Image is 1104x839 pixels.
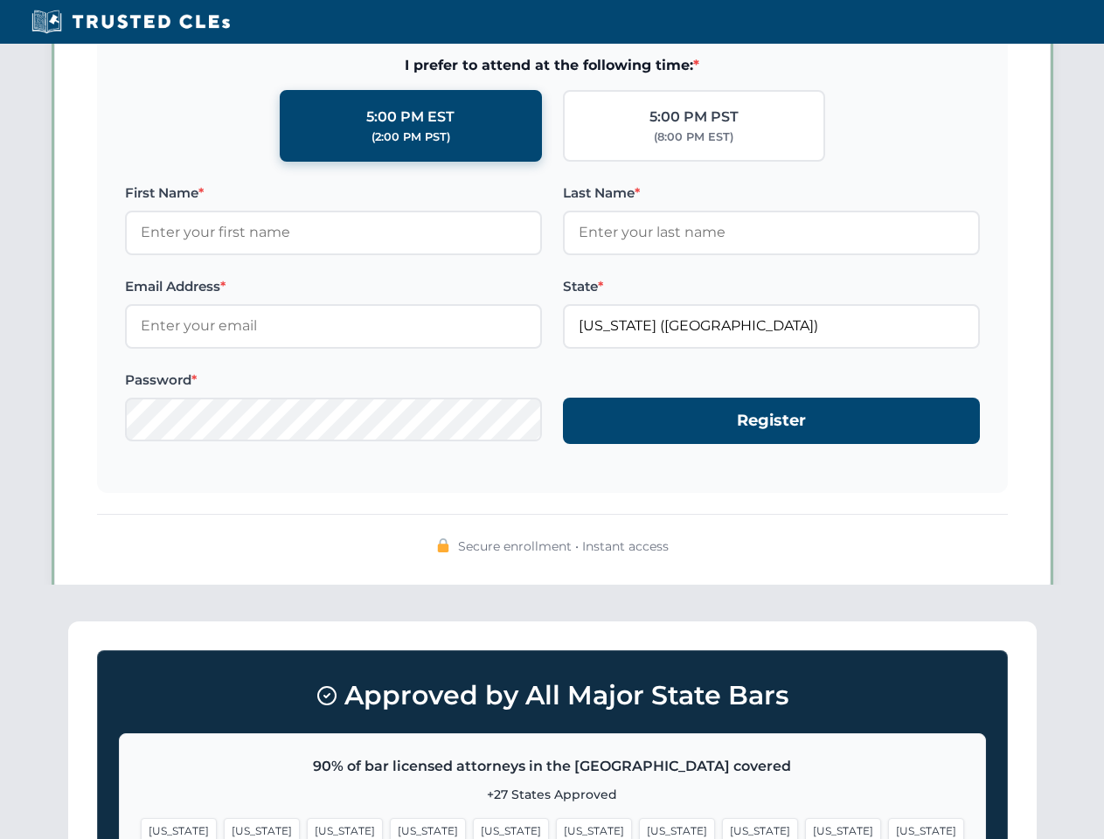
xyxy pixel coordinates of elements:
[371,128,450,146] div: (2:00 PM PST)
[141,755,964,778] p: 90% of bar licensed attorneys in the [GEOGRAPHIC_DATA] covered
[119,672,986,719] h3: Approved by All Major State Bars
[563,398,980,444] button: Register
[563,276,980,297] label: State
[125,211,542,254] input: Enter your first name
[125,304,542,348] input: Enter your email
[141,785,964,804] p: +27 States Approved
[125,276,542,297] label: Email Address
[125,370,542,391] label: Password
[436,538,450,552] img: 🔒
[654,128,733,146] div: (8:00 PM EST)
[125,183,542,204] label: First Name
[458,537,669,556] span: Secure enrollment • Instant access
[563,183,980,204] label: Last Name
[563,211,980,254] input: Enter your last name
[125,54,980,77] span: I prefer to attend at the following time:
[26,9,235,35] img: Trusted CLEs
[563,304,980,348] input: Florida (FL)
[366,106,455,128] div: 5:00 PM EST
[649,106,739,128] div: 5:00 PM PST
